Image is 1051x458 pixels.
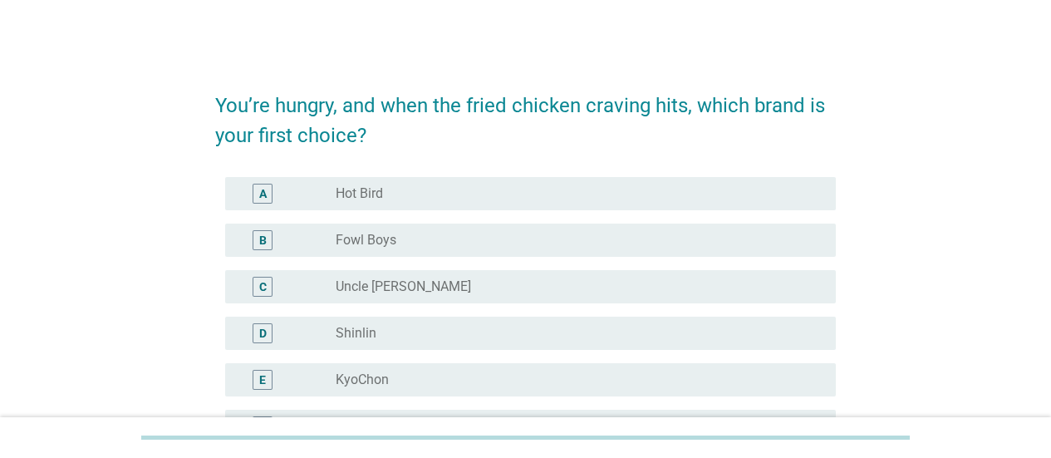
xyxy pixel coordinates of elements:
div: A [259,185,267,202]
label: Uncle [PERSON_NAME] [336,278,471,295]
h2: You’re hungry, and when the fried chicken craving hits, which brand is your first choice? [215,74,836,150]
div: E [259,371,266,388]
label: Fowl Boys [336,232,396,249]
label: Shinlin [336,325,376,342]
div: D [259,324,267,342]
label: Hot Bird [336,185,383,202]
div: C [259,278,267,295]
label: KyoChon [336,372,389,388]
div: B [259,231,267,249]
